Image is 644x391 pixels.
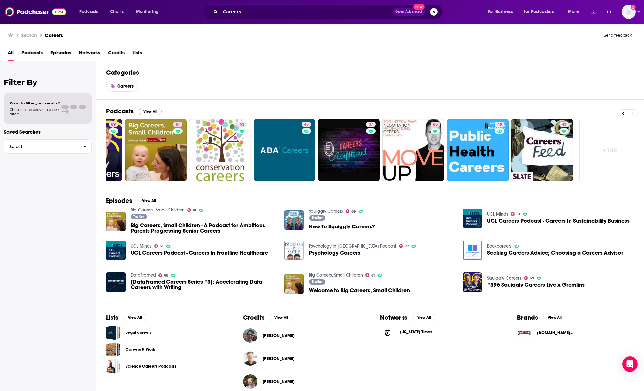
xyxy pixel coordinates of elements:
[106,107,134,115] h2: Podcasts
[220,7,393,17] input: Search podcasts, credits, & more...
[79,48,100,61] a: Networks
[126,329,152,336] a: Legal careers
[380,314,435,322] a: NetworksView All
[4,139,92,154] button: Select
[579,119,641,181] a: +14k
[543,314,566,321] button: View All
[284,241,304,260] img: Psychology Careers
[154,244,164,248] a: 51
[463,241,482,260] a: Seeking Careers Advice; Choosing a Careers Advisor
[10,107,60,116] span: Choose a tab above to access filters.
[132,48,142,61] a: Lists
[263,333,295,338] span: [PERSON_NAME]
[309,250,360,256] span: Psychology Careers
[173,122,182,127] a: 61
[495,122,504,127] a: 48
[117,83,134,89] span: Careers
[487,275,521,281] a: Squiggly Careers
[106,314,146,322] a: ListsView All
[164,274,168,277] span: 68
[158,273,169,277] a: 68
[131,223,277,234] a: Big Careers, Small Children - A Podcast for Ambitious Parents Progressing Senior Careers
[400,329,432,334] span: [US_STATE] Times
[309,243,396,249] a: Psychology In Seattle Podcast
[365,273,375,277] a: 61
[50,48,71,61] a: Episodes
[106,359,120,374] a: Science Careers Podcasts
[187,208,196,212] a: 61
[189,119,251,181] a: 53
[405,245,409,248] span: 72
[4,129,92,135] p: Saved Searches
[487,282,585,287] a: #396 Squiggly Careers Live x Gremlins
[126,346,155,353] a: Careers & Work
[106,80,138,92] a: Careers
[123,314,146,321] button: View All
[106,272,126,292] a: [DataFramed Careers Series #3]: Accelerating Data Careers with Writing
[5,6,66,18] a: Podchaser - Follow, Share and Rate Podcasts
[568,7,579,16] span: More
[413,4,425,10] span: New
[131,250,268,256] a: UCL Careers Podcast - Careers In Frontline Healthcare
[284,274,304,294] img: Welcome to Big Careers, Small Children
[137,197,160,204] button: View All
[393,8,425,16] button: Open AdvancedNew
[243,374,257,389] img: Verena Hefti
[488,7,513,16] span: For Business
[366,122,376,127] a: 37
[524,7,554,16] span: For Podcasters
[263,379,295,384] a: Verena Hefti
[243,349,359,369] button: Andrew SeamanAndrew Seaman
[524,276,534,280] a: 69
[622,5,636,19] button: Show profile menu
[380,326,496,340] a: New York Times logo[US_STATE] Times
[371,274,375,277] span: 61
[237,122,247,127] a: 53
[21,48,43,61] span: Podcasts
[106,197,160,205] a: EpisodesView All
[309,288,410,293] a: Welcome to Big Careers, Small Children
[21,32,37,38] h3: Search
[106,314,118,322] h2: Lists
[106,197,132,205] h2: Episodes
[109,122,118,127] a: 69
[243,328,257,343] a: Dan Mason
[382,119,444,181] a: 65
[108,48,125,61] span: Credits
[131,243,152,249] a: UCL Minds
[622,356,638,372] div: Open Intercom Messenger
[380,314,407,322] h2: Networks
[284,210,304,230] img: New To Squiggly Careers?
[487,218,630,224] a: UCL Careers Podcast - Careers In Sustainability Business
[588,6,599,17] a: Show notifications dropdown
[563,7,587,17] button: open menu
[8,48,14,61] span: All
[139,108,162,115] button: View All
[111,121,116,128] span: 69
[517,326,532,340] img: Careers.Rumpke.com logo
[519,7,563,17] button: open menu
[463,209,482,228] img: UCL Careers Podcast - Careers In Sustainability Business
[631,5,636,10] svg: Add a profile image
[254,119,316,181] a: 45
[304,121,309,128] span: 45
[132,7,167,17] button: open menu
[106,241,126,260] a: UCL Careers Podcast - Careers In Frontline Healthcare
[106,212,126,231] img: Big Careers, Small Children - A Podcast for Ambitious Parents Progressing Senior Careers
[263,356,295,361] a: Andrew Seaman
[4,78,92,87] h2: Filter By
[517,326,633,340] a: Careers.Rumpke.com logo[DOMAIN_NAME][PERSON_NAME]
[263,333,295,338] a: Dan Mason
[75,7,106,17] button: open menu
[4,144,78,149] span: Select
[131,279,277,290] span: [DataFramed Careers Series #3]: Accelerating Data Careers with Writing
[483,7,521,17] button: open menu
